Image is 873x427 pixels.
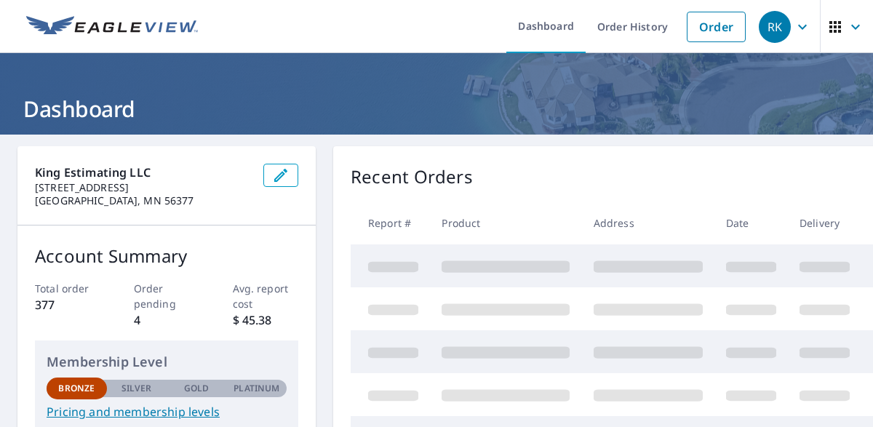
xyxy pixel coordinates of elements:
[47,403,287,420] a: Pricing and membership levels
[17,94,856,124] h1: Dashboard
[47,352,287,372] p: Membership Level
[26,16,198,38] img: EV Logo
[121,382,152,395] p: Silver
[351,201,430,244] th: Report #
[35,243,298,269] p: Account Summary
[58,382,95,395] p: Bronze
[184,382,209,395] p: Gold
[714,201,788,244] th: Date
[582,201,714,244] th: Address
[35,281,101,296] p: Total order
[134,281,200,311] p: Order pending
[430,201,581,244] th: Product
[35,164,252,181] p: King Estimating LLC
[35,296,101,314] p: 377
[234,382,279,395] p: Platinum
[351,164,473,190] p: Recent Orders
[788,201,861,244] th: Delivery
[759,11,791,43] div: RK
[233,311,299,329] p: $ 45.38
[687,12,746,42] a: Order
[35,181,252,194] p: [STREET_ADDRESS]
[35,194,252,207] p: [GEOGRAPHIC_DATA], MN 56377
[233,281,299,311] p: Avg. report cost
[134,311,200,329] p: 4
